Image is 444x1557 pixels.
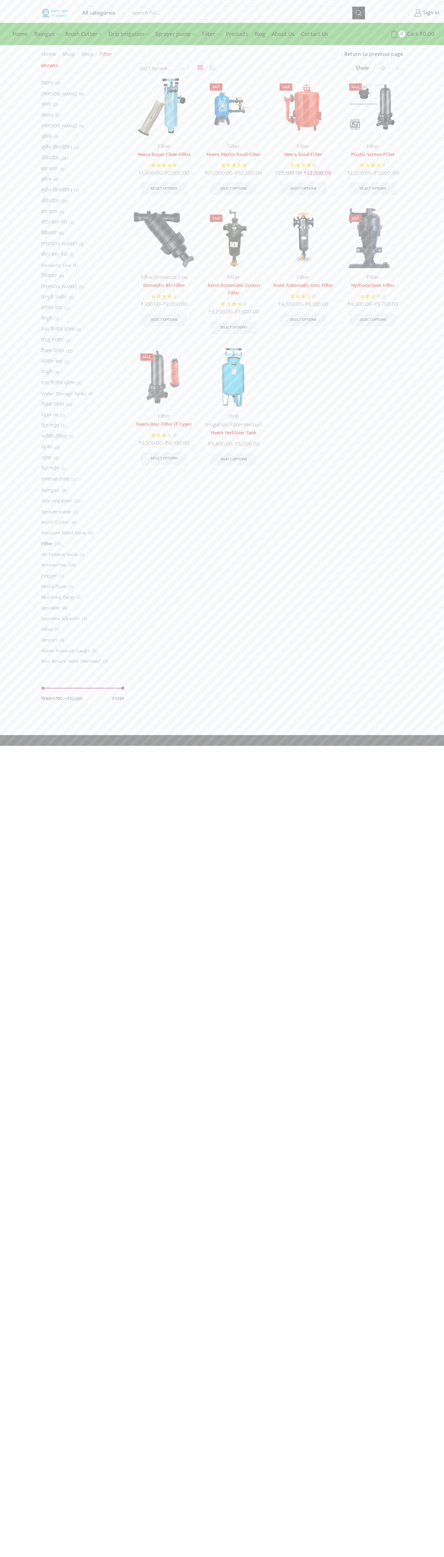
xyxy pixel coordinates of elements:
a: घरेलू उपयोग [41,335,63,346]
nav: Breadcrumb [41,50,112,59]
span: Show [356,64,369,73]
a: Filter [297,142,309,151]
span: (2) [103,658,108,665]
span: ₹ [275,168,278,178]
a: Drip Irrigation [105,27,152,42]
a: Return to previous page [344,50,403,59]
a: Venturi [244,420,262,430]
span: – [343,169,403,178]
span: (12) [74,498,81,504]
span: (3) [61,423,66,429]
a: Home [10,27,31,42]
span: (2) [77,594,82,601]
a: Select options for “Heera Sand Filter” [280,182,327,195]
select: Shop order [134,64,188,73]
a: स्प्रेअर पंप [41,410,58,421]
input: Search for... [129,7,352,19]
a: Select options for “Hydrocyclone Filter” [350,313,396,326]
a: पाण्याच्या टाक्या [41,474,69,485]
a: Filter [199,27,223,42]
a: फॉगर [41,99,51,110]
span: (5) [55,626,59,633]
div: Rated 3.00 out of 5 [151,432,177,439]
span: Sale [349,83,362,91]
a: Non Return Valve (Normex) [41,656,101,665]
div: Rated 5.00 out of 5 [151,162,177,169]
a: फॉगर [41,453,51,463]
a: Pressure Relief Valve [41,528,86,539]
span: (3) [88,530,93,536]
span: ₹ [420,29,423,39]
a: स्प्रिंकलर [41,228,57,239]
a: Select options for “Plastic Screen Filter” [350,182,396,195]
span: ₹ [165,438,168,448]
span: ₹ [139,168,142,178]
span: – [343,300,403,309]
a: अ‍ॅसेसरीज [41,153,59,164]
a: Select options for “Semi Automatic Disc Filter” [280,313,327,326]
bdi: 5,700.00 [374,300,398,309]
span: (2) [54,455,58,462]
span: (2) [54,102,58,108]
span: – [203,169,263,178]
img: Heera-super-clean-filter [134,77,194,137]
a: Hydrocyclone Filter [343,282,403,289]
span: ₹32,500 [67,695,82,702]
div: Price: — [41,695,82,702]
a: Domestic Use [154,273,187,282]
a: हिरा पाईप [41,421,59,431]
span: ₹ [235,439,238,449]
a: वेन्चुरी [41,313,52,324]
a: Sign in [375,7,439,19]
div: Rated 4.00 out of 5 [360,162,386,169]
span: – [134,169,194,178]
span: Rated out of 5 [360,293,376,300]
a: Domestic Use [41,260,71,271]
a: मल्चिंग पेपर [41,356,62,367]
a: Heera Plastic Sand Filter [203,151,263,158]
span: ₹ [235,168,238,178]
span: (8) [79,123,84,129]
a: हिरा पाईप [41,463,59,474]
a: ब्रश कटर [41,206,57,217]
span: (3) [79,241,84,247]
div: , , [203,412,263,429]
a: ब्रश कटर [41,164,57,174]
a: Brush Cutter [41,517,69,528]
img: Plastic Screen Filter [343,77,403,137]
span: Rated out of 5 [221,162,247,169]
bdi: 2,000.00 [163,300,187,309]
span: Rated out of 5 [151,162,177,169]
div: Rated 4.00 out of 5 [151,293,177,300]
div: Rated 5.00 out of 5 [221,162,247,169]
a: Raingun [41,485,59,495]
span: (2) [82,616,87,622]
a: Select options for “Semi Automatic Screen Filter” [210,321,257,334]
bdi: 0.00 [420,29,434,39]
a: Filter [230,420,242,430]
a: Select options for “Heera Disc Filter (T-Type)” [141,452,187,465]
span: – [134,300,194,309]
a: Fogger [41,571,57,581]
span: Rated out of 5 [290,293,309,300]
a: स्प्रिंकलर [41,271,57,281]
span: (9) [56,80,60,87]
span: (6) [59,273,64,279]
span: (7) [73,509,78,515]
bdi: 1,400.00 [139,168,162,178]
a: Select options for “Heera Super Clean Filter” [141,182,187,195]
span: (12) [66,402,72,408]
span: (12) [66,348,72,354]
a: वॉटर प्रेशर गेज [41,249,67,260]
a: Select options for “Heera Plastic Sand Filter” [210,182,257,195]
bdi: 25,000.00 [205,168,232,178]
span: (1) [89,391,93,397]
span: ₹ [235,307,238,317]
a: [PERSON_NAME] [41,239,77,249]
span: (10) [55,541,62,547]
a: Filter [158,142,170,151]
span: (9) [56,113,60,119]
span: ₹ [208,439,211,449]
span: ₹ [209,307,211,317]
span: (5) [54,134,59,140]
